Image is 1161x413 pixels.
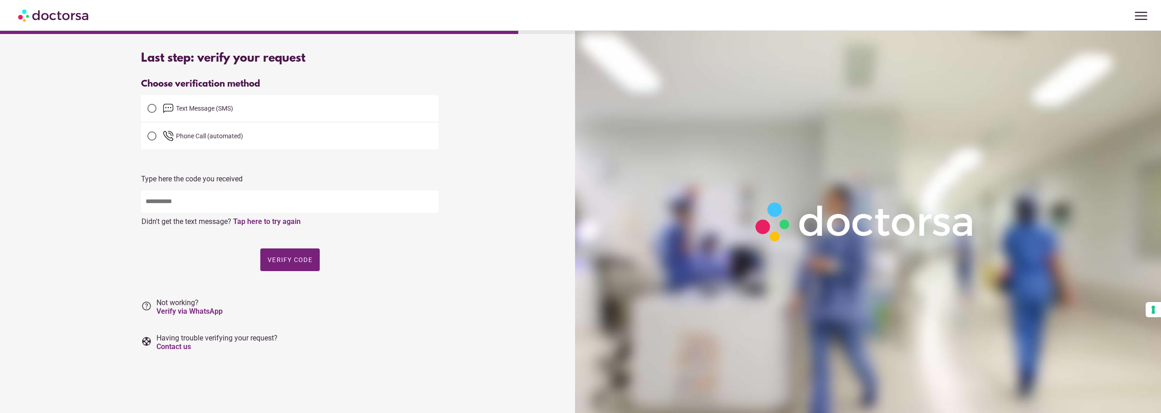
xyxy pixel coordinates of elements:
a: Verify via WhatsApp [156,307,223,316]
a: Contact us [156,342,191,351]
div: Choose verification method [141,79,439,89]
div: Last step: verify your request [141,52,439,65]
span: menu [1132,7,1150,24]
img: Doctorsa.com [18,5,90,25]
img: Logo-Doctorsa-trans-White-partial-flat.png [749,196,981,248]
i: support [141,336,152,347]
span: Didn't get the text message? [141,217,231,226]
span: Verify code [268,256,312,263]
span: Having trouble verifying your request? [156,334,278,351]
span: Not working? [156,298,223,316]
span: Text Message (SMS) [176,105,233,112]
button: Verify code [260,248,320,271]
a: Tap here to try again [233,217,301,226]
p: Type here the code you received [141,175,439,183]
span: Phone Call (automated) [176,132,243,140]
img: email [163,103,174,114]
i: help [141,301,152,311]
button: Your consent preferences for tracking technologies [1146,302,1161,317]
img: phone [163,131,174,141]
